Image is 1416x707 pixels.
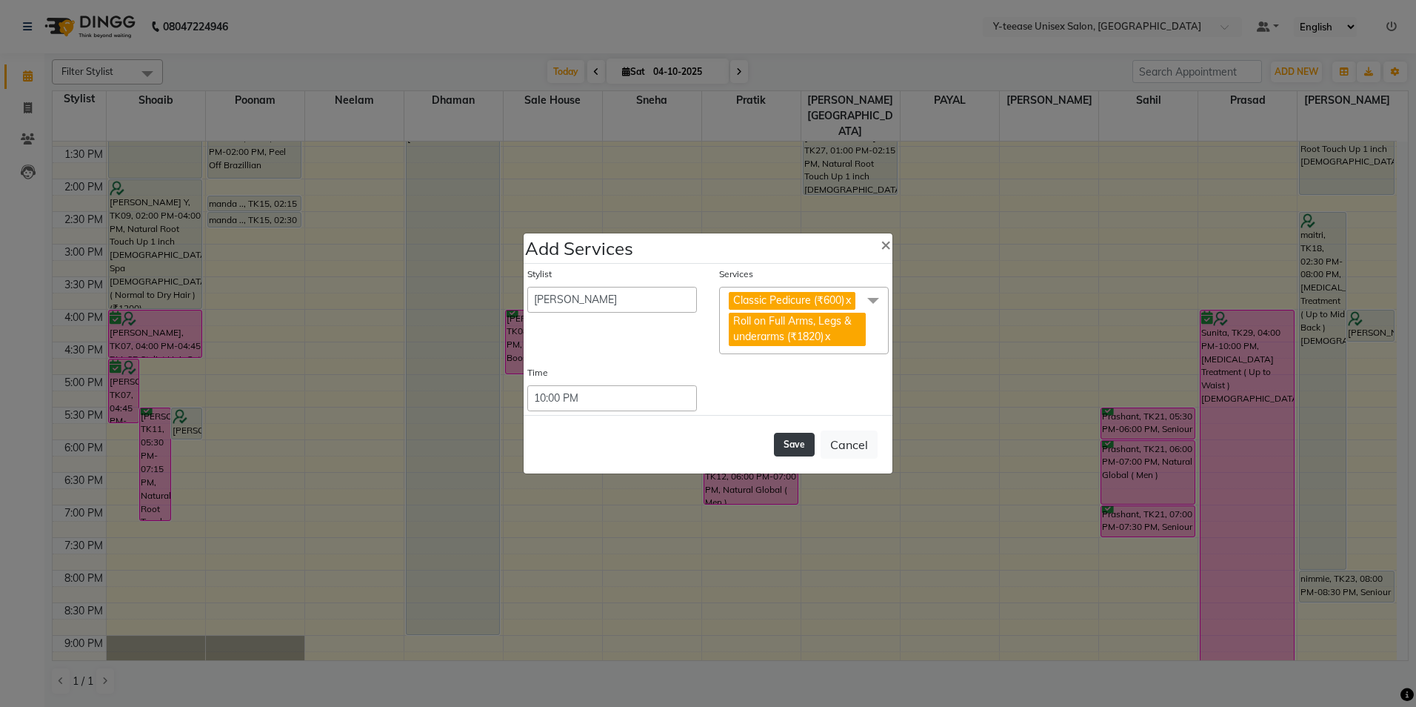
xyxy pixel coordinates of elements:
span: × [881,233,891,255]
button: Cancel [821,431,878,459]
button: Close [869,223,903,265]
label: Stylist [527,268,552,281]
span: Roll on Full Arms, Legs & underarms (₹1820) [733,314,851,343]
label: Services [719,268,753,281]
a: x [824,330,830,343]
h4: Add Services [525,235,633,262]
label: Time [527,366,548,379]
a: x [844,293,851,307]
button: Save [774,433,815,457]
span: Classic Pedicure (₹600) [733,293,844,307]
